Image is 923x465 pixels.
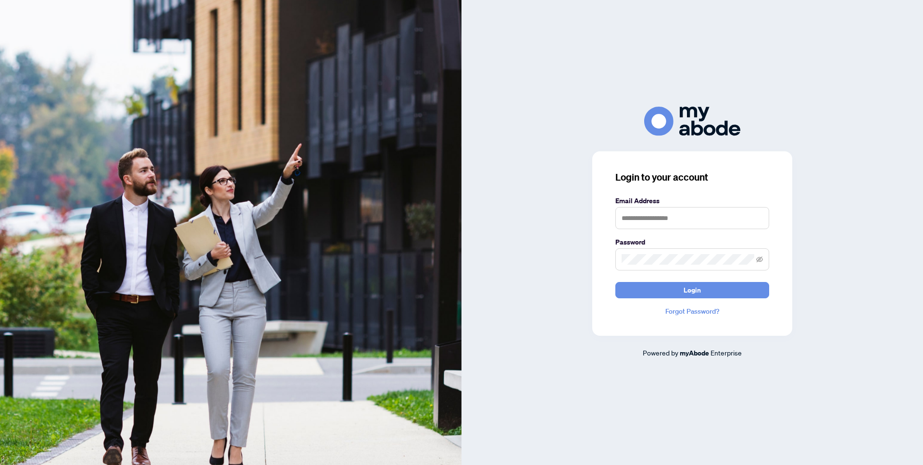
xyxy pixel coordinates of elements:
span: Login [684,282,701,298]
a: myAbode [680,348,709,358]
button: Login [615,282,769,298]
label: Password [615,237,769,247]
span: Enterprise [711,348,742,357]
img: ma-logo [644,107,740,136]
h3: Login to your account [615,171,769,184]
span: eye-invisible [756,256,763,263]
span: Powered by [643,348,678,357]
a: Forgot Password? [615,306,769,317]
label: Email Address [615,196,769,206]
